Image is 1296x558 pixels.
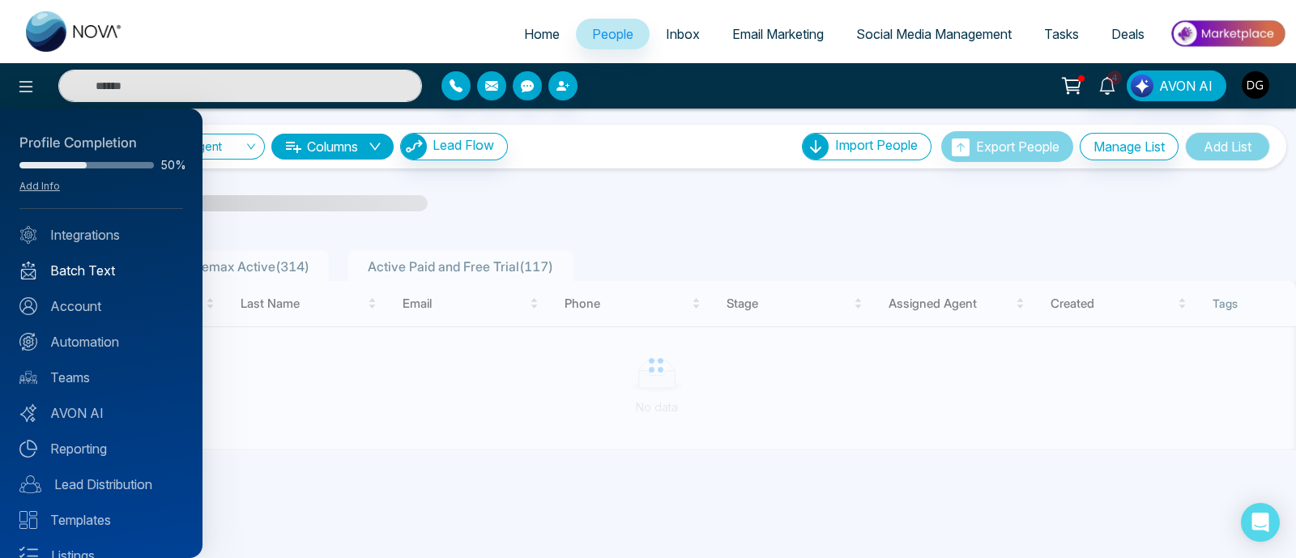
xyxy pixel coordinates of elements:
img: Account.svg [19,297,37,315]
a: Teams [19,368,183,387]
div: Open Intercom Messenger [1241,503,1280,542]
a: Templates [19,510,183,530]
a: Lead Distribution [19,475,183,494]
a: AVON AI [19,403,183,423]
img: Lead-dist.svg [19,475,41,493]
div: Profile Completion [19,133,183,154]
a: Integrations [19,225,183,245]
a: Batch Text [19,261,183,280]
img: Templates.svg [19,511,37,529]
a: Reporting [19,439,183,458]
img: Integrated.svg [19,226,37,244]
a: Automation [19,332,183,351]
img: Reporting.svg [19,440,37,458]
img: Avon-AI.svg [19,404,37,422]
img: batch_text_white.png [19,262,37,279]
img: team.svg [19,368,37,386]
img: Automation.svg [19,333,37,351]
a: Add Info [19,180,60,192]
a: Account [19,296,183,316]
span: 50% [160,160,183,171]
